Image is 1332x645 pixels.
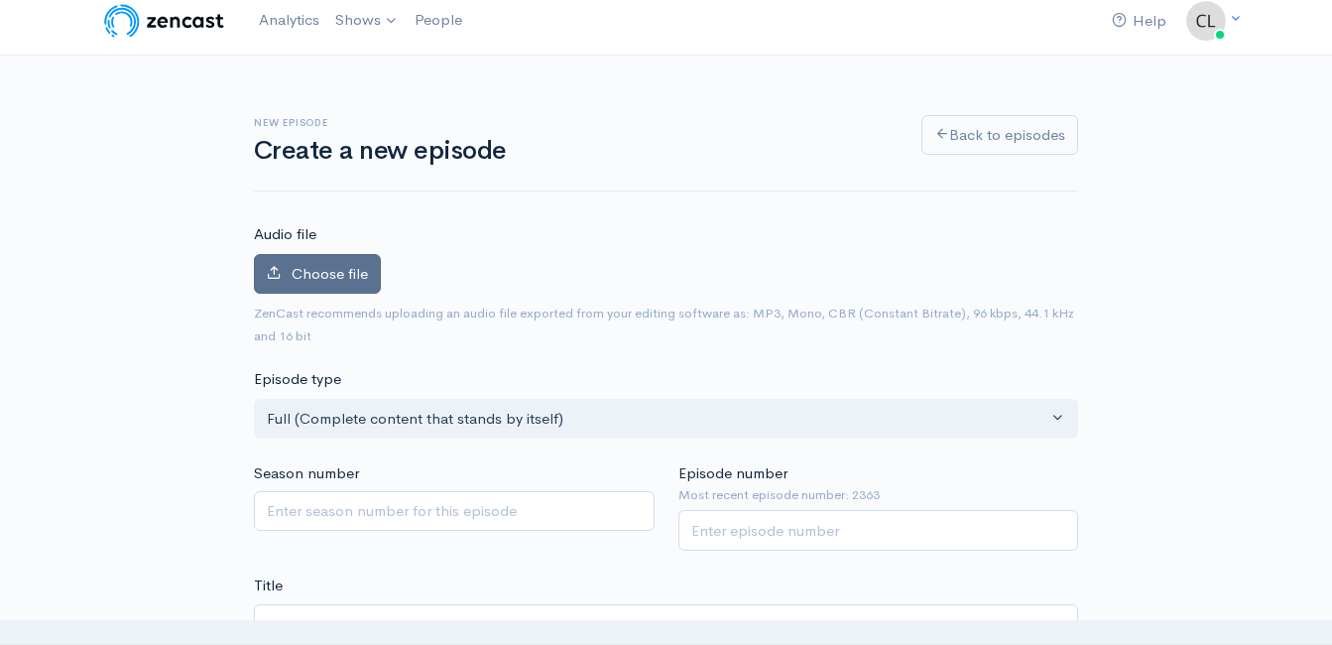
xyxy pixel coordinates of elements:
[254,491,655,532] input: Enter season number for this episode
[254,462,359,485] label: Season number
[254,399,1078,440] button: Full (Complete content that stands by itself)
[101,1,227,41] img: ZenCast Logo
[254,604,1078,645] input: What is the episode's title?
[254,117,898,128] h6: New episode
[267,408,1047,431] div: Full (Complete content that stands by itself)
[254,137,898,166] h1: Create a new episode
[678,462,787,485] label: Episode number
[921,115,1078,156] a: Back to episodes
[1186,1,1226,41] img: ...
[254,575,283,597] label: Title
[678,485,1079,505] small: Most recent episode number: 2363
[292,264,368,283] span: Choose file
[254,305,1074,344] small: ZenCast recommends uploading an audio file exported from your editing software as: MP3, Mono, CBR...
[678,510,1079,551] input: Enter episode number
[254,223,316,246] label: Audio file
[254,368,341,391] label: Episode type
